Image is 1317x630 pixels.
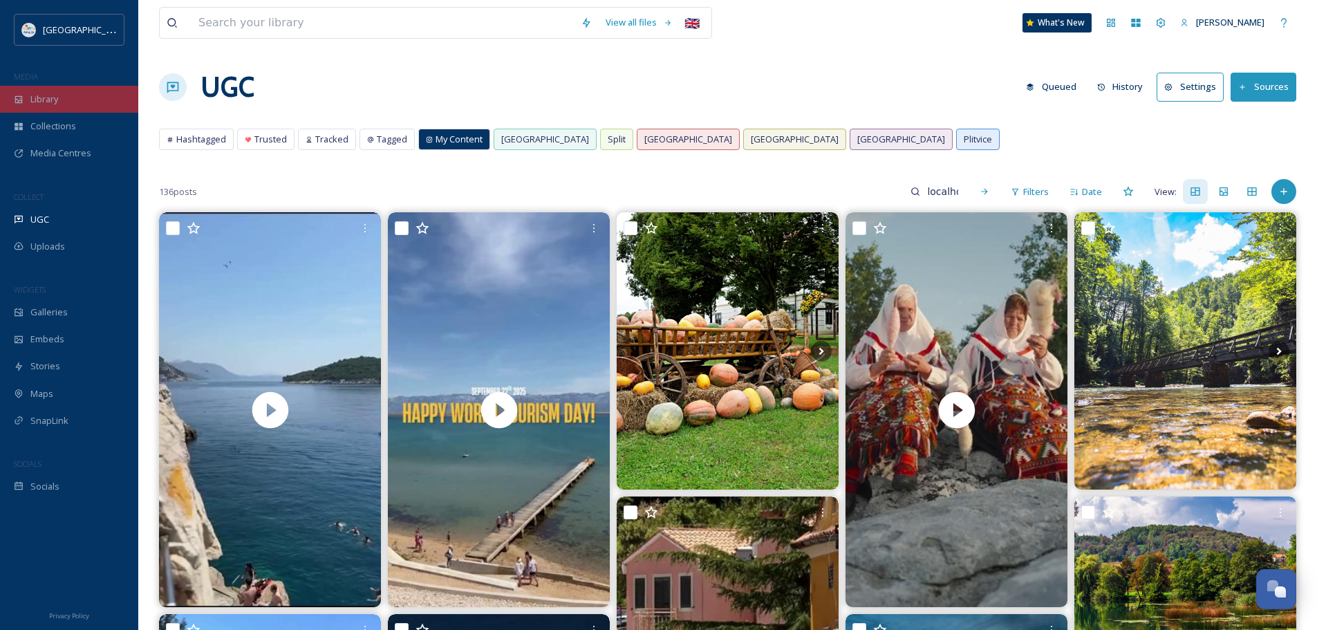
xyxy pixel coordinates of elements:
[49,611,89,620] span: Privacy Policy
[30,120,76,133] span: Collections
[857,133,945,146] span: [GEOGRAPHIC_DATA]
[846,212,1067,607] img: thumbnail
[964,133,992,146] span: Plitvice
[30,387,53,400] span: Maps
[377,133,407,146] span: Tagged
[388,212,610,607] img: thumbnail
[1157,73,1231,101] a: Settings
[436,133,483,146] span: My Content
[14,284,46,295] span: WIDGETS
[1196,16,1264,28] span: [PERSON_NAME]
[501,133,589,146] span: [GEOGRAPHIC_DATA]
[1155,185,1177,198] span: View:
[30,147,91,160] span: Media Centres
[30,240,65,253] span: Uploads
[1019,73,1083,100] button: Queued
[599,9,680,36] a: View all files
[159,212,381,607] img: thumbnail
[1074,212,1296,490] img: Risnjak National Park is where wild forests, mountain peaks, and big beasts come together 🌲🐾🏔️ Hi...
[176,133,226,146] span: Hashtagged
[30,414,68,427] span: SnapLink
[1231,73,1296,101] button: Sources
[680,10,704,35] div: 🇬🇧
[1256,569,1296,609] button: Open Chat
[1023,185,1049,198] span: Filters
[159,212,381,607] video: Crystal clear and seriously stunning. The Adriatic Sea isn’t just beautiful, it’s officially one ...
[14,71,38,82] span: MEDIA
[315,133,348,146] span: Tracked
[14,458,41,469] span: SOCIALS
[30,333,64,346] span: Embeds
[920,178,965,205] input: Search
[846,212,1067,607] video: Cobblestone charm, hidden hills, and secret spots worth the detour. 🌿🍷 Sometimes the real magic s...
[30,360,60,373] span: Stories
[30,480,59,493] span: Socials
[30,213,49,226] span: UGC
[1090,73,1157,100] a: History
[30,93,58,106] span: Library
[1022,13,1092,33] a: What's New
[192,8,574,38] input: Search your library
[1019,73,1090,100] a: Queued
[1082,185,1102,198] span: Date
[159,185,197,198] span: 136 posts
[644,133,732,146] span: [GEOGRAPHIC_DATA]
[14,192,44,202] span: COLLECT
[22,23,36,37] img: HTZ_logo_EN.svg
[608,133,626,146] span: Split
[49,606,89,623] a: Privacy Policy
[30,306,68,319] span: Galleries
[617,212,839,490] img: The best time to visit Ivanić-Grad? Early October - when Bučijada takes over! 🎃🍂 Croatia’s top pu...
[200,66,254,108] a: UGC
[388,212,610,607] video: Today we celebrate World Tourism Day! ✈️🌍 Since 1979, this day has highlighted tourism’s impact o...
[751,133,839,146] span: [GEOGRAPHIC_DATA]
[43,23,131,36] span: [GEOGRAPHIC_DATA]
[254,133,287,146] span: Trusted
[1173,9,1271,36] a: [PERSON_NAME]
[1090,73,1150,100] button: History
[1157,73,1224,101] button: Settings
